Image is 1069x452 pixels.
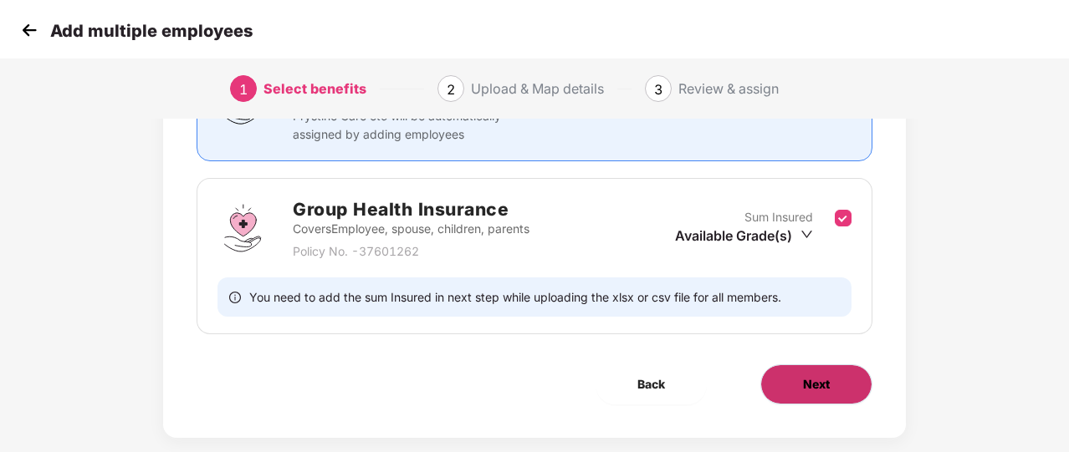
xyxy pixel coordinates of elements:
div: Available Grade(s) [675,226,813,245]
div: Select benefits [263,75,366,102]
button: Next [760,364,872,404]
span: You need to add the sum Insured in next step while uploading the xlsx or csv file for all members. [249,289,781,305]
span: info-circle [229,289,241,305]
img: svg+xml;base64,PHN2ZyB4bWxucz0iaHR0cDovL3d3dy53My5vcmcvMjAwMC9zdmciIHdpZHRoPSIzMCIgaGVpZ2h0PSIzMC... [17,18,42,43]
span: 2 [447,81,455,98]
p: Sum Insured [744,208,813,226]
span: 3 [654,81,662,98]
span: 1 [239,81,248,98]
img: svg+xml;base64,PHN2ZyBpZD0iR3JvdXBfSGVhbHRoX0luc3VyYW5jZSIgZGF0YS1uYW1lPSJHcm91cCBIZWFsdGggSW5zdX... [217,203,268,253]
p: Covers Employee, spouse, children, parents [293,220,529,238]
span: down [800,228,813,241]
h2: Group Health Insurance [293,196,529,223]
span: Back [637,375,665,394]
div: Upload & Map details [471,75,604,102]
div: Review & assign [678,75,779,102]
p: Policy No. - 37601262 [293,242,529,261]
span: Next [803,375,830,394]
p: Add multiple employees [50,21,253,41]
button: Back [596,364,707,404]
